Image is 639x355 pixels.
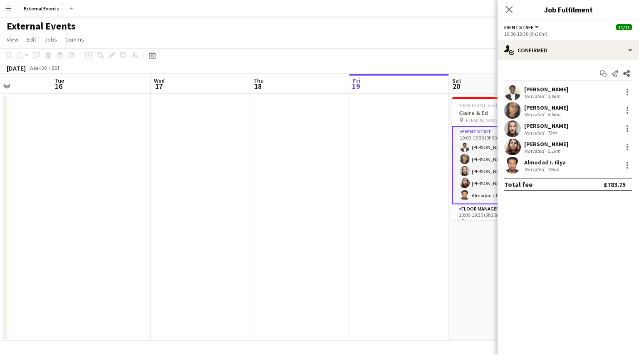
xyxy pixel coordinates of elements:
span: Week 38 [27,65,48,71]
span: 10:00-01:00 (15h) (Sun) [459,102,508,108]
a: View [3,34,22,45]
app-job-card: 10:00-01:00 (15h) (Sun)11/11Claire & Ed [PERSON_NAME][GEOGRAPHIC_DATA][PERSON_NAME]5 RolesEvent s... [452,97,545,220]
div: 6.6km [546,111,562,118]
div: [PERSON_NAME] [524,122,568,130]
span: 11/11 [616,24,632,30]
span: 19 [352,81,360,91]
a: Edit [23,34,40,45]
span: View [7,36,18,43]
div: Not rated [524,130,546,136]
div: [PERSON_NAME] [524,140,568,148]
span: Jobs [45,36,57,43]
div: Not rated [524,111,546,118]
div: 3.8km [546,93,562,99]
span: Fri [353,77,360,84]
div: Confirmed [498,40,639,60]
button: External Events [17,0,66,17]
div: Not rated [524,148,546,154]
a: Jobs [41,34,60,45]
span: [PERSON_NAME][GEOGRAPHIC_DATA][PERSON_NAME] [464,117,525,123]
span: Thu [253,77,264,84]
div: £783.75 [604,180,626,189]
app-card-role: Event staff5/510:00-19:30 (9h30m)[PERSON_NAME][PERSON_NAME][PERSON_NAME][PERSON_NAME]Almodad I. I... [452,126,545,204]
span: Event staff [504,24,533,30]
span: 20 [451,81,461,91]
h3: Claire & Ed [452,109,545,117]
a: Comms [62,34,87,45]
div: Not rated [524,93,546,99]
button: Event staff [504,24,540,30]
span: 16 [53,81,64,91]
span: Wed [154,77,165,84]
span: Tue [54,77,64,84]
h1: External Events [7,20,76,32]
div: Total fee [504,180,532,189]
div: 5.1km [546,148,562,154]
div: [DATE] [7,64,26,72]
span: 17 [153,81,165,91]
span: Sat [452,77,461,84]
div: 16km [546,166,561,172]
div: 7km [546,130,558,136]
div: [PERSON_NAME] [524,86,568,93]
span: 18 [252,81,264,91]
app-card-role: Floor manager1/110:00-19:30 (9h30m) [452,204,545,233]
span: Edit [27,36,36,43]
div: [PERSON_NAME] [524,104,568,111]
div: Almodad I. Iliya [524,159,566,166]
div: BST [52,65,60,71]
div: 10:00-19:30 (9h30m) [504,31,632,37]
div: Not rated [524,166,546,172]
h3: Job Fulfilment [498,4,639,15]
span: Comms [65,36,84,43]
